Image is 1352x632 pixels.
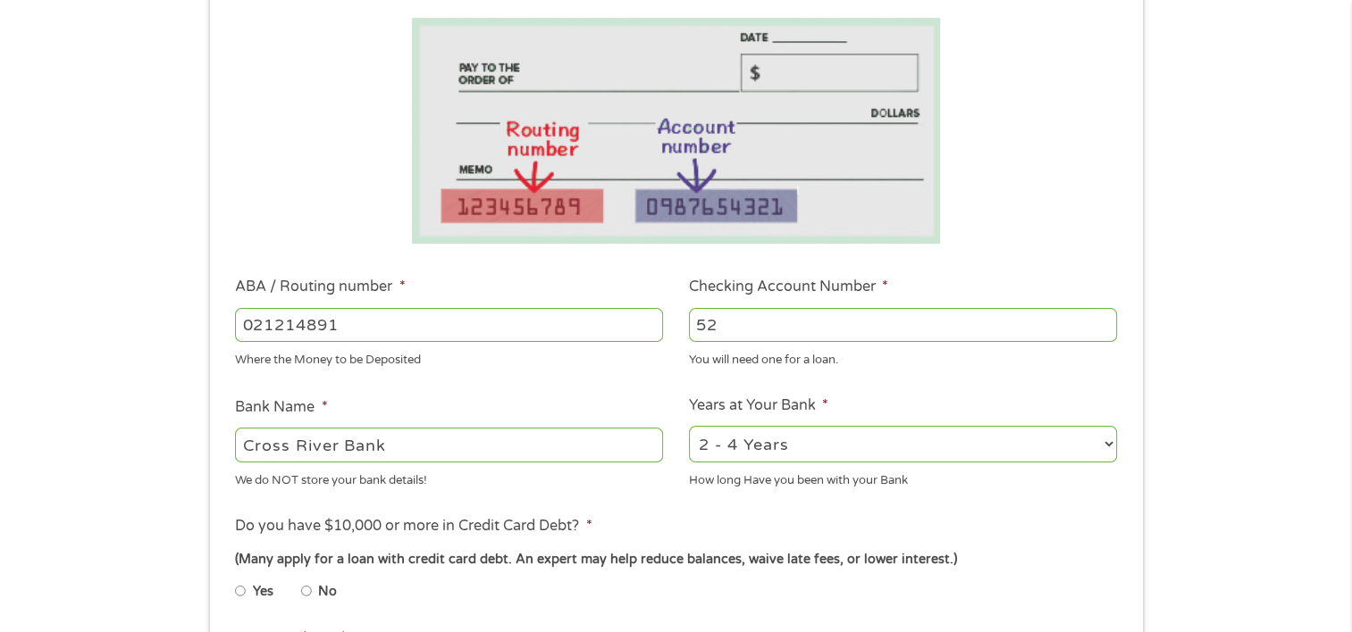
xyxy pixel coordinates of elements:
label: Bank Name [235,398,327,417]
label: No [318,582,337,602]
input: 345634636 [689,308,1117,342]
div: You will need one for a loan. [689,345,1117,370]
div: (Many apply for a loan with credit card debt. An expert may help reduce balances, waive late fees... [235,550,1116,570]
input: 263177916 [235,308,663,342]
label: Checking Account Number [689,278,888,296]
label: Yes [253,582,273,602]
div: Where the Money to be Deposited [235,345,663,370]
div: We do NOT store your bank details! [235,465,663,489]
label: ABA / Routing number [235,278,405,296]
label: Years at Your Bank [689,396,828,415]
label: Do you have $10,000 or more in Credit Card Debt? [235,517,592,536]
div: How long Have you been with your Bank [689,465,1117,489]
img: Routing number location [412,18,941,244]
